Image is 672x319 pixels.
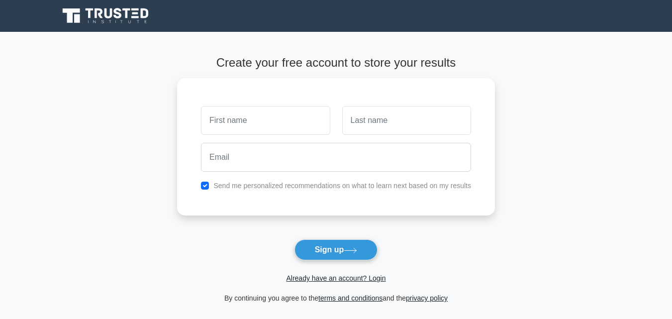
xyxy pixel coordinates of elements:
[286,274,385,282] a: Already have an account? Login
[294,239,378,260] button: Sign up
[213,182,471,190] label: Send me personalized recommendations on what to learn next based on my results
[201,106,330,135] input: First name
[318,294,383,302] a: terms and conditions
[177,56,495,70] h4: Create your free account to store your results
[201,143,471,172] input: Email
[342,106,471,135] input: Last name
[171,292,501,304] div: By continuing you agree to the and the
[406,294,448,302] a: privacy policy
